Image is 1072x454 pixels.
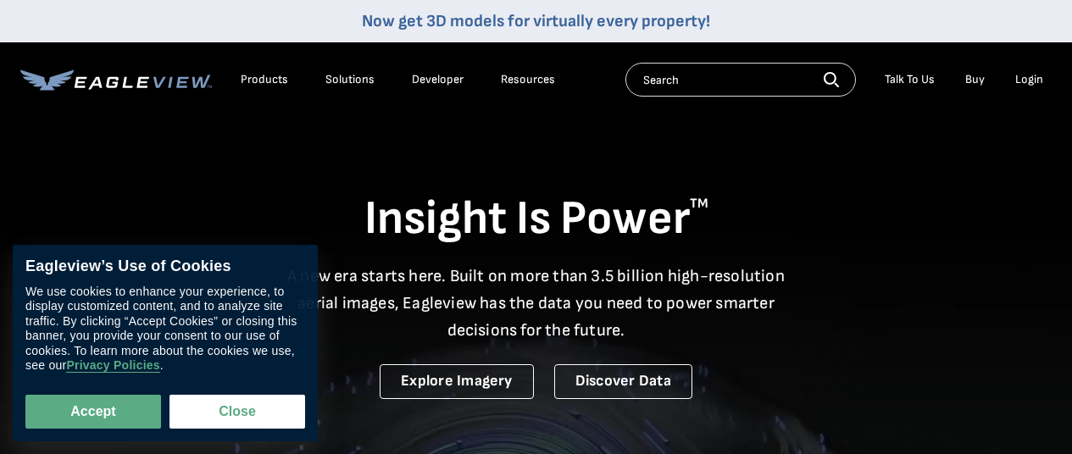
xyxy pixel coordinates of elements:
div: Eagleview’s Use of Cookies [25,257,305,276]
a: Now get 3D models for virtually every property! [362,11,710,31]
a: Discover Data [554,364,692,399]
div: Solutions [325,72,375,87]
input: Search [625,63,856,97]
a: Privacy Policies [66,359,159,374]
a: Buy [965,72,985,87]
div: Talk To Us [885,72,935,87]
div: We use cookies to enhance your experience, to display customized content, and to analyze site tra... [25,285,305,374]
a: Explore Imagery [380,364,534,399]
button: Accept [25,395,161,429]
sup: TM [690,196,708,212]
button: Close [169,395,305,429]
h1: Insight Is Power [20,190,1052,249]
div: Login [1015,72,1043,87]
p: A new era starts here. Built on more than 3.5 billion high-resolution aerial images, Eagleview ha... [277,263,796,344]
div: Products [241,72,288,87]
div: Resources [501,72,555,87]
a: Developer [412,72,464,87]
